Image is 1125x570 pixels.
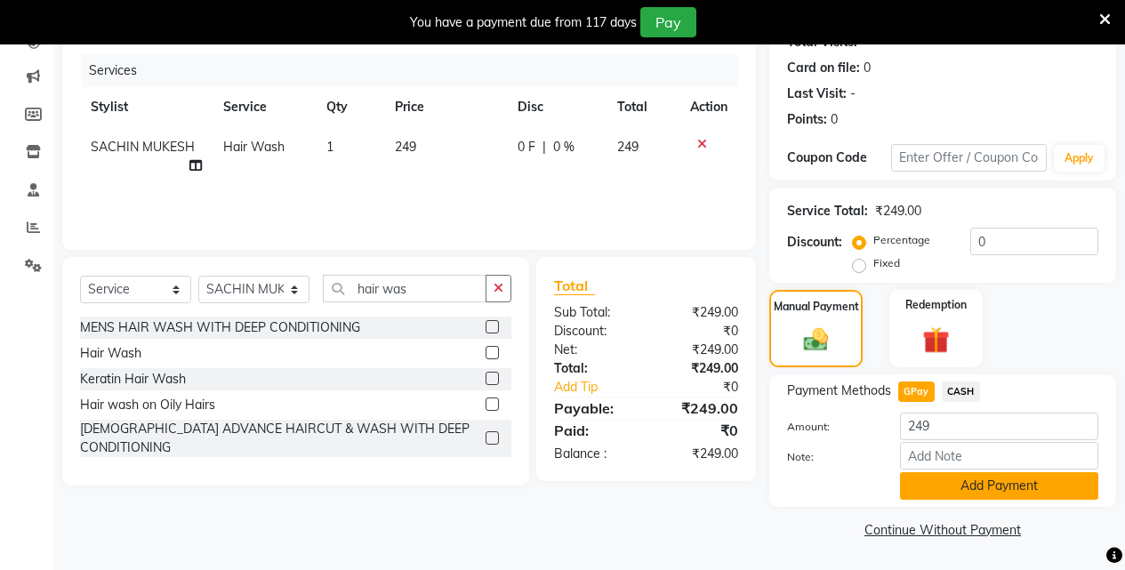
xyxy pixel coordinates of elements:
th: Total [607,87,679,127]
span: 0 F [518,138,535,157]
a: Continue Without Payment [773,521,1113,540]
div: Net: [541,341,647,359]
div: ₹249.00 [875,202,921,221]
span: SACHIN MUKESH [91,139,195,155]
button: Add Payment [900,472,1098,500]
div: Payable: [541,397,647,419]
div: Hair wash on Oily Hairs [80,396,215,414]
div: Balance : [541,445,647,463]
div: Card on file: [787,59,860,77]
th: Stylist [80,87,213,127]
span: GPay [898,381,935,402]
span: Payment Methods [787,381,891,400]
input: Search or Scan [323,275,486,302]
div: Last Visit: [787,84,847,103]
label: Amount: [774,419,887,435]
div: [DEMOGRAPHIC_DATA] ADVANCE HAIRCUT & WASH WITH DEEP CONDITIONING [80,420,478,457]
div: 0 [864,59,871,77]
label: Fixed [873,255,900,271]
input: Enter Offer / Coupon Code [891,144,1047,172]
span: 0 % [553,138,575,157]
div: Paid: [541,420,647,441]
th: Service [213,87,316,127]
label: Manual Payment [774,299,859,315]
span: 1 [326,139,333,155]
div: ₹249.00 [646,359,751,378]
label: Redemption [905,297,967,313]
span: Hair Wash [223,139,285,155]
div: ₹249.00 [646,341,751,359]
label: Note: [774,449,887,465]
div: Keratin Hair Wash [80,370,186,389]
img: _gift.svg [914,324,958,357]
div: You have a payment due from 117 days [410,13,637,32]
span: 249 [395,139,416,155]
span: 249 [617,139,639,155]
div: 0 [831,110,838,129]
div: MENS HAIR WASH WITH DEEP CONDITIONING [80,318,360,337]
div: Points: [787,110,827,129]
div: ₹0 [646,322,751,341]
div: Services [82,54,751,87]
span: Total [554,277,595,295]
th: Price [384,87,506,127]
div: Discount: [541,322,647,341]
input: Amount [900,413,1098,440]
label: Percentage [873,232,930,248]
div: Service Total: [787,202,868,221]
div: Total: [541,359,647,378]
input: Add Note [900,442,1098,470]
span: | [542,138,546,157]
th: Qty [316,87,384,127]
div: ₹249.00 [646,397,751,419]
button: Apply [1054,145,1105,172]
div: ₹249.00 [646,445,751,463]
a: Add Tip [541,378,663,397]
div: Sub Total: [541,303,647,322]
img: _cash.svg [796,325,837,354]
span: CASH [942,381,980,402]
button: Pay [640,7,696,37]
th: Disc [507,87,607,127]
div: ₹249.00 [646,303,751,322]
div: Hair Wash [80,344,141,363]
div: Coupon Code [787,149,891,167]
div: ₹0 [646,420,751,441]
div: - [850,84,856,103]
th: Action [679,87,738,127]
div: Discount: [787,233,842,252]
div: ₹0 [663,378,751,397]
